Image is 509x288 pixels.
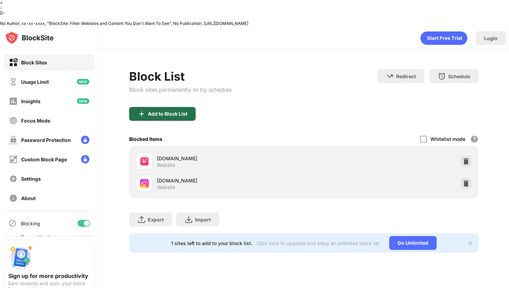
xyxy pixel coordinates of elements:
[9,97,18,106] img: insights-off.svg
[257,240,381,246] div: Click here to upgrade and enjoy an unlimited block list.
[9,78,18,86] img: time-usage-off.svg
[148,111,187,117] div: Add to Block List
[171,240,252,246] div: 1 sites left to add to your block list.
[77,79,89,84] img: new-icon.svg
[148,217,164,223] div: Export
[8,219,17,227] img: blocking-icon.svg
[5,31,54,45] img: logo-blocksite.svg
[129,136,162,142] div: Blocked Items
[140,157,149,165] img: favicons
[21,195,36,201] div: About
[396,73,416,79] div: Redirect
[21,98,41,104] div: Insights
[9,155,18,164] img: customize-block-page-off.svg
[420,31,467,45] div: animation
[484,35,498,41] div: Login
[448,73,470,79] div: Schedule
[8,236,17,244] img: sync-icon.svg
[21,176,41,182] div: Settings
[129,69,232,83] div: Block List
[21,137,71,143] div: Password Protection
[389,236,437,250] div: Go Unlimited
[77,98,89,104] img: new-icon.svg
[8,272,90,279] div: Sign up for more productivity
[157,155,304,162] div: [DOMAIN_NAME]
[129,86,232,93] div: Block sites permanently or by schedule
[9,58,18,67] img: block-on.svg
[195,217,211,223] div: Import
[8,245,33,270] img: push-signup.svg
[9,194,18,202] img: about-off.svg
[157,177,304,184] div: [DOMAIN_NAME]
[467,240,473,246] img: x-button.svg
[81,136,89,144] img: lock-menu.svg
[9,136,18,144] img: password-protection-off.svg
[157,184,175,190] div: Website
[430,136,465,142] div: Whitelist mode
[157,162,175,168] div: Website
[21,118,50,124] div: Focus Mode
[21,79,49,85] div: Usage Limit
[9,174,18,183] img: settings-off.svg
[21,156,67,162] div: Custom Block Page
[9,116,18,125] img: focus-off.svg
[21,60,47,65] div: Block Sites
[21,234,56,246] div: Sync with other devices
[81,155,89,163] img: lock-menu.svg
[21,220,40,226] div: Blocking
[140,179,149,188] img: favicons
